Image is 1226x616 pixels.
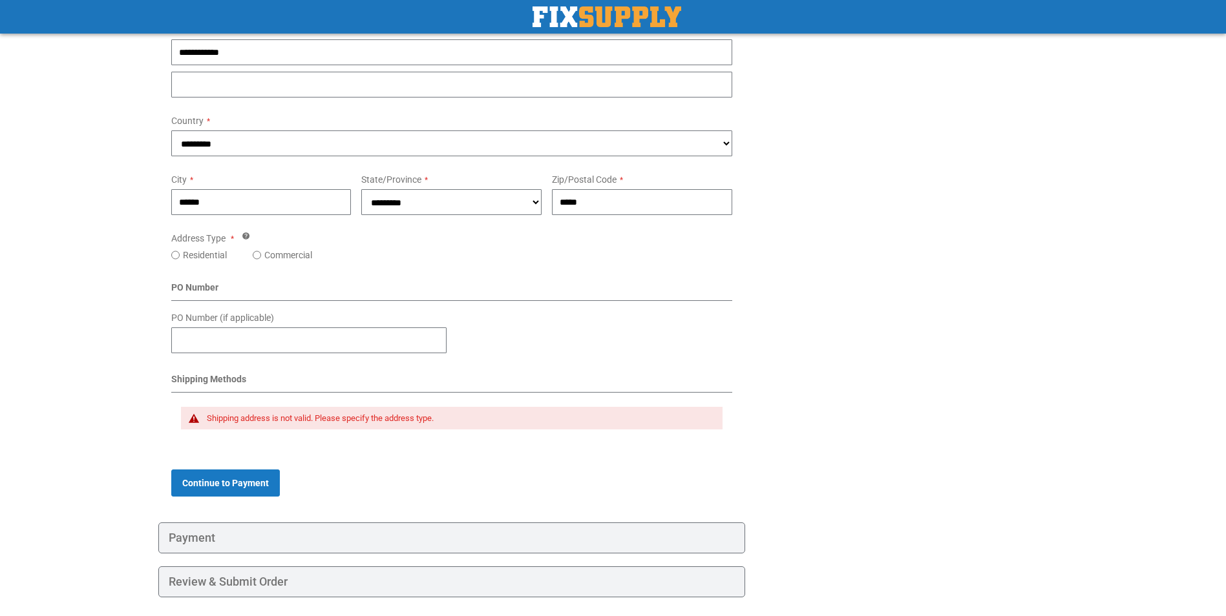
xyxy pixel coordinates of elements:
span: Address Type [171,233,226,243]
span: Street Address [171,25,230,35]
label: Commercial [264,249,312,262]
img: Fix Industrial Supply [533,6,681,27]
span: Country [171,116,204,126]
div: Review & Submit Order [158,566,746,597]
span: Continue to Payment [182,478,269,488]
div: Payment [158,522,746,553]
span: PO Number (if applicable) [171,313,274,323]
div: Shipping Methods [171,373,733,393]
span: City [171,174,187,185]
a: store logo [533,6,681,27]
label: Residential [183,249,227,262]
button: Continue to Payment [171,469,280,497]
span: State/Province [361,174,421,185]
div: PO Number [171,281,733,301]
span: Zip/Postal Code [552,174,617,185]
div: Shipping address is not valid. Please specify the address type. [207,413,710,424]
